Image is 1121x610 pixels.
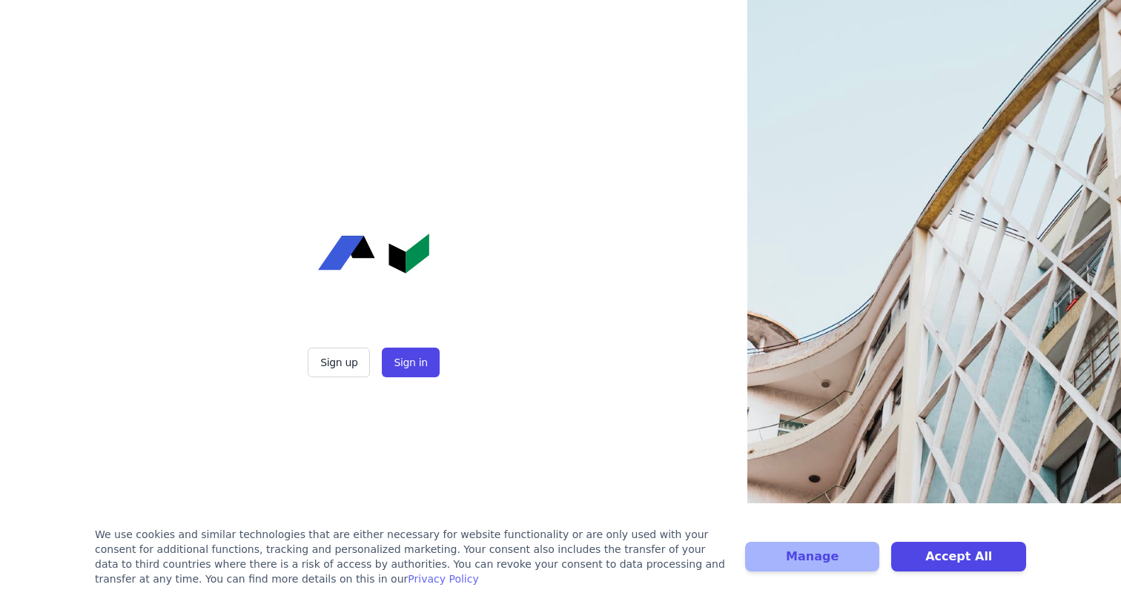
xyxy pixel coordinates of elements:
[95,527,727,586] div: We use cookies and similar technologies that are either necessary for website functionality or ar...
[408,573,478,585] a: Privacy Policy
[745,542,880,571] button: Manage
[318,233,429,273] img: Concular
[382,348,439,377] button: Sign in
[891,542,1026,571] button: Accept All
[308,348,370,377] button: Sign up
